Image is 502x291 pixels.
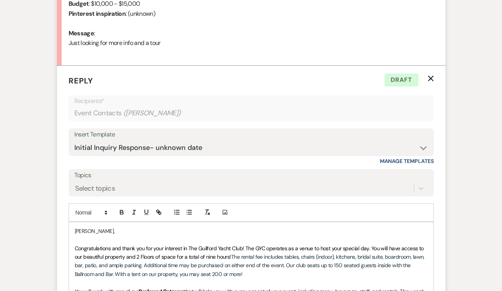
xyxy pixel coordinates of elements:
[380,158,434,165] a: Manage Templates
[75,245,425,260] span: Congratulations and thank you for your interest in The Guilford Yacht Club! The GYC operates as a...
[69,29,94,37] b: Message
[75,253,426,278] span: The rental fee includes tables, chairs (indoor), kitchens, bridal suite, boardroom, lawn, bar, pa...
[74,170,428,181] label: Topics
[384,73,418,86] span: Draft
[69,76,93,86] span: Reply
[74,129,428,140] div: Insert Template
[75,183,115,193] div: Select topics
[74,96,428,106] p: Recipients*
[69,10,126,18] b: Pinterest inspiration
[74,106,428,121] div: Event Contacts
[123,108,181,118] span: ( [PERSON_NAME] )
[75,227,428,235] p: [PERSON_NAME],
